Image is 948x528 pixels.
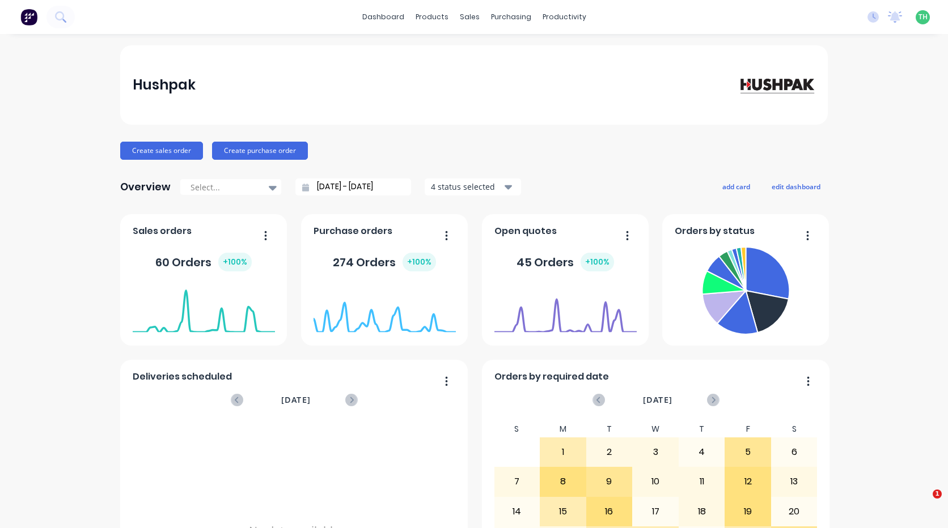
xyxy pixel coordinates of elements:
[725,497,771,526] div: 19
[933,489,942,499] span: 1
[314,224,392,238] span: Purchase orders
[431,181,502,193] div: 4 status selected
[494,224,557,238] span: Open quotes
[454,8,485,25] div: sales
[120,142,203,160] button: Create sales order
[485,8,537,25] div: purchasing
[675,224,755,238] span: Orders by status
[679,467,725,496] div: 11
[919,12,928,22] span: TH
[333,253,436,271] div: 274 Orders
[120,176,171,198] div: Overview
[633,467,678,496] div: 10
[540,467,586,496] div: 8
[425,178,521,195] button: 4 status selected
[403,253,436,271] div: + 100 %
[633,438,678,466] div: 3
[679,497,725,526] div: 18
[715,179,757,194] button: add card
[772,497,817,526] div: 20
[909,489,937,517] iframe: Intercom live chat
[218,253,252,271] div: + 100 %
[725,438,771,466] div: 5
[679,438,725,466] div: 4
[517,253,614,271] div: 45 Orders
[494,421,540,437] div: S
[494,467,540,496] div: 7
[133,74,196,96] div: Hushpak
[281,394,311,406] span: [DATE]
[633,497,678,526] div: 17
[632,421,679,437] div: W
[540,421,586,437] div: M
[586,421,633,437] div: T
[410,8,454,25] div: products
[736,75,815,95] img: Hushpak
[155,253,252,271] div: 60 Orders
[133,370,232,384] span: Deliveries scheduled
[771,421,818,437] div: S
[772,467,817,496] div: 13
[725,467,771,496] div: 12
[725,421,771,437] div: F
[764,179,828,194] button: edit dashboard
[587,467,632,496] div: 9
[679,421,725,437] div: T
[540,497,586,526] div: 15
[587,438,632,466] div: 2
[212,142,308,160] button: Create purchase order
[643,394,672,406] span: [DATE]
[587,497,632,526] div: 16
[133,224,192,238] span: Sales orders
[20,8,37,25] img: Factory
[772,438,817,466] div: 6
[581,253,614,271] div: + 100 %
[540,438,586,466] div: 1
[494,497,540,526] div: 14
[357,8,410,25] a: dashboard
[537,8,592,25] div: productivity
